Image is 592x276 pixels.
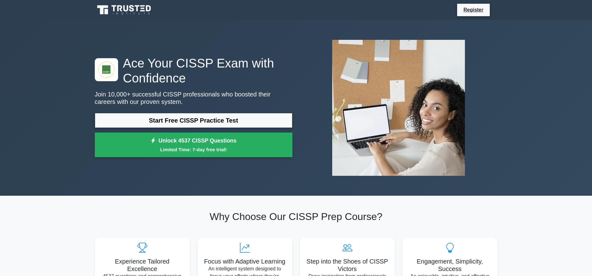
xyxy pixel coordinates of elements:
small: Limited Time: 7-day free trial! [103,146,285,153]
a: Register [460,6,487,14]
h5: Step into the Shoes of CISSP Victors [305,258,390,273]
a: Start Free CISSP Practice Test [95,113,292,128]
h2: Why Choose Our CISSP Prep Course? [95,211,498,222]
h5: Engagement, Simplicity, Success [407,258,493,273]
h5: Experience Tailored Excellence [100,258,185,273]
h5: Focus with Adaptive Learning [202,258,287,265]
h1: Ace Your CISSP Exam with Confidence [95,56,292,86]
a: Unlock 4537 CISSP QuestionsLimited Time: 7-day free trial! [95,133,292,157]
p: Join 10,000+ successful CISSP professionals who boosted their careers with our proven system. [95,91,292,105]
